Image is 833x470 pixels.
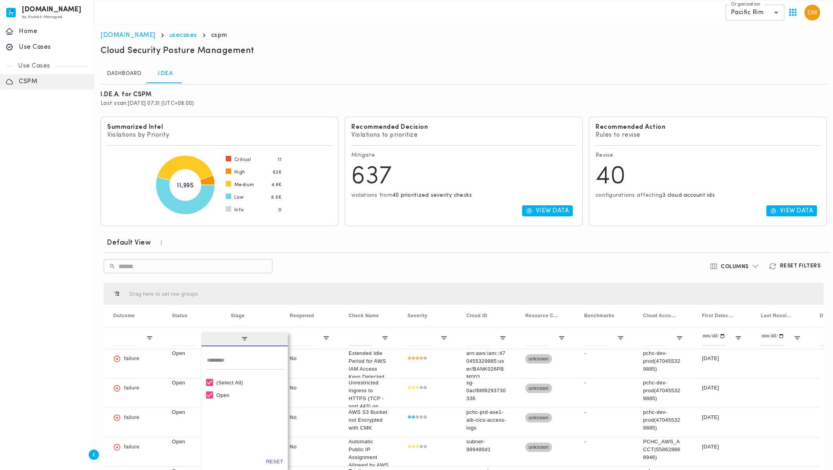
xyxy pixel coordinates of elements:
[702,313,735,318] span: First Detected
[643,313,676,318] span: Cloud Account Name
[234,157,251,163] span: Critical
[525,350,552,368] span: unknown
[721,263,749,271] h6: Columns
[351,152,576,159] p: Mitigate
[280,437,339,466] div: No
[130,291,198,297] div: Row Groups
[349,379,389,426] p: Unrestricted Ingress to HTTPS (TCP - port 443) on AWS Security Group
[271,194,281,201] span: 6.5K
[349,330,372,346] input: Check Name Filter Input
[107,131,332,139] p: Violations by Priority
[705,259,764,273] button: Columns
[735,335,742,342] button: Open Filter Menu
[323,335,330,342] button: Open Filter Menu
[280,349,339,378] div: No
[100,31,827,39] nav: breadcrumb
[801,2,823,24] button: User
[124,408,139,426] p: failure
[558,335,565,342] button: Open Filter Menu
[643,408,683,432] p: pchc-dev-prod(470455329885)
[146,335,153,342] button: Open Filter Menu
[280,408,339,437] div: No
[596,123,820,131] h6: Recommended Action
[234,169,245,176] span: High
[525,438,552,456] span: unknown
[596,131,820,139] p: Rules to revise
[407,438,427,456] div: medium
[584,313,614,318] span: Benchmarks
[351,131,576,139] p: Violations to prioritize
[466,379,506,402] p: sg-0acf88f8293730336
[172,349,212,357] p: Open
[234,182,254,188] span: Medium
[201,332,288,346] span: filter
[692,437,751,466] div: [DATE]
[124,438,139,456] p: failure
[692,349,751,378] div: [DATE]
[351,165,392,190] span: 637
[271,182,281,188] span: 4.8K
[19,27,88,35] p: Home
[100,64,148,83] a: Dashboard
[107,123,332,131] h6: Summarized Intel
[780,263,820,270] h6: Reset Filters
[382,335,389,342] button: Open Filter Menu
[177,183,194,189] tspan: 11,995
[128,101,194,106] span: [DATE] 07:31 (UTC+08:00)
[617,335,624,342] button: Open Filter Menu
[349,313,379,318] span: Check Name
[761,330,784,346] input: Last Resolved Filter Input
[584,438,624,446] p: -
[466,408,506,432] p: pchc-prd-ase1-alb-cics-access-logs
[124,349,139,368] p: failure
[100,46,254,57] h5: Cloud Security Posture Management
[351,192,576,199] p: violations from
[211,31,227,39] p: cspm
[231,313,245,318] span: Stage
[19,43,88,51] p: Use Cases
[643,379,683,402] p: pchc-dev-prod(470455329885)
[584,408,624,416] p: -
[676,335,683,342] button: Open Filter Menu
[407,349,427,368] div: high
[499,335,506,342] button: Open Filter Menu
[216,392,280,398] div: Open
[466,438,506,454] p: subnet-989486d1
[393,192,472,198] span: 40 prioritized severity checks
[266,458,283,466] button: Reset
[780,207,813,215] p: View Data
[148,64,183,83] a: I.DE.A
[440,335,448,342] button: Open Filter Menu
[172,313,188,318] span: Status
[584,349,624,357] p: -
[234,207,244,213] span: Info
[349,349,389,381] p: Extended Idle Period for AWS IAM Access Keys Detected
[466,349,506,381] p: arn:aws:iam::470455329885:user/BANK026PBM003
[643,438,683,461] p: PCHC_AWS_ACCT(558628868946)
[100,32,155,38] a: [DOMAIN_NAME]
[107,238,151,248] h6: Default View
[525,409,552,427] span: unknown
[22,15,62,19] span: by Human Managed
[280,379,339,408] div: No
[804,5,820,20] img: David Medallo
[290,313,314,318] span: Reopened
[273,169,281,176] span: 626
[206,354,283,370] input: Search filter values
[596,192,820,199] p: configurations affecting
[100,100,827,107] p: Last scan:
[407,408,427,426] div: low
[766,205,817,216] button: View Data
[172,408,212,416] p: Open
[234,194,243,201] span: Low
[731,1,760,8] label: Organization
[349,408,389,432] p: AWS S3 Bucket not Encrypted with CMK
[19,78,88,86] p: CSPM
[216,380,280,386] div: (Select All)
[278,207,281,213] span: 0
[466,313,487,318] span: Cloud ID
[643,349,683,373] p: pchc-dev-prod(470455329885)
[6,8,16,17] img: invicta.io
[525,379,552,397] span: unknown
[170,32,197,38] a: usecases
